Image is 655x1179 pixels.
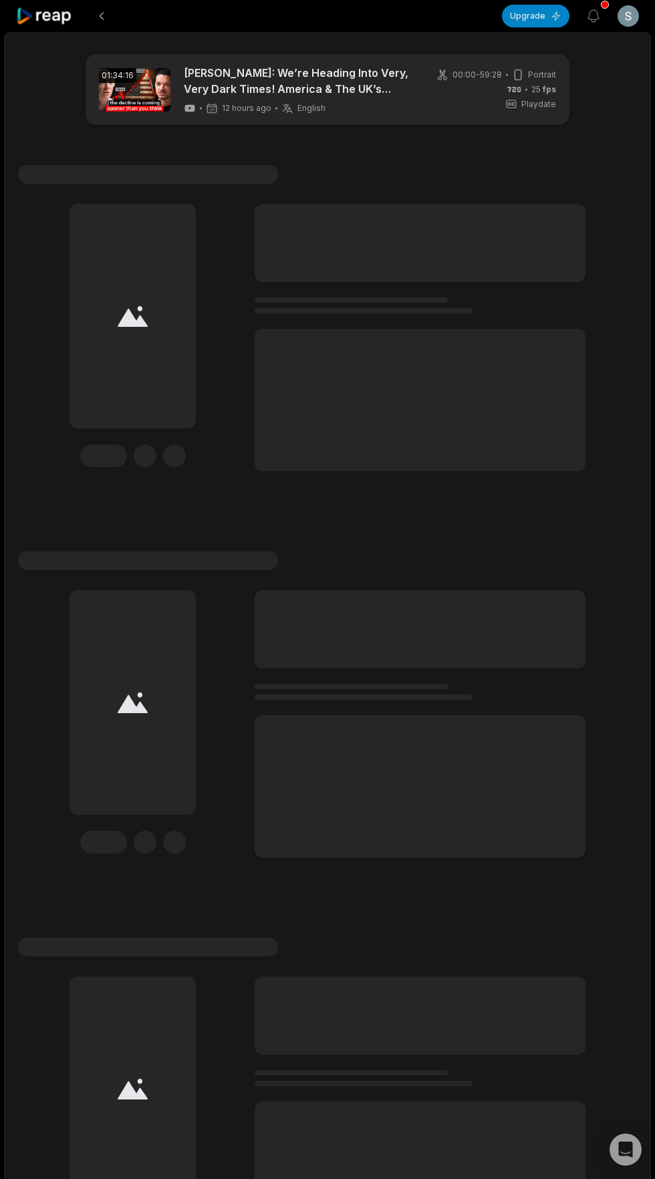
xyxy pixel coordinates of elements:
[610,1134,642,1166] div: Open Intercom Messenger
[18,938,278,956] span: #1 Lorem ipsum dolor sit amet consecteturs
[452,69,502,81] span: 00:00 - 59:28
[528,69,556,81] span: Portrait
[80,831,127,854] div: Edit
[18,551,278,570] span: #1 Lorem ipsum dolor sit amet consecteturs
[184,65,414,97] a: [PERSON_NAME]: We’re Heading Into Very, Very Dark Times! America & The UK’s Decline Is Coming!
[543,84,556,94] span: fps
[80,444,127,467] div: Edit
[222,103,271,114] span: 12 hours ago
[521,98,556,110] span: Playdate
[531,84,556,96] span: 25
[18,165,278,184] span: #1 Lorem ipsum dolor sit amet consecteturs
[502,5,569,27] button: Upgrade
[297,103,325,114] span: English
